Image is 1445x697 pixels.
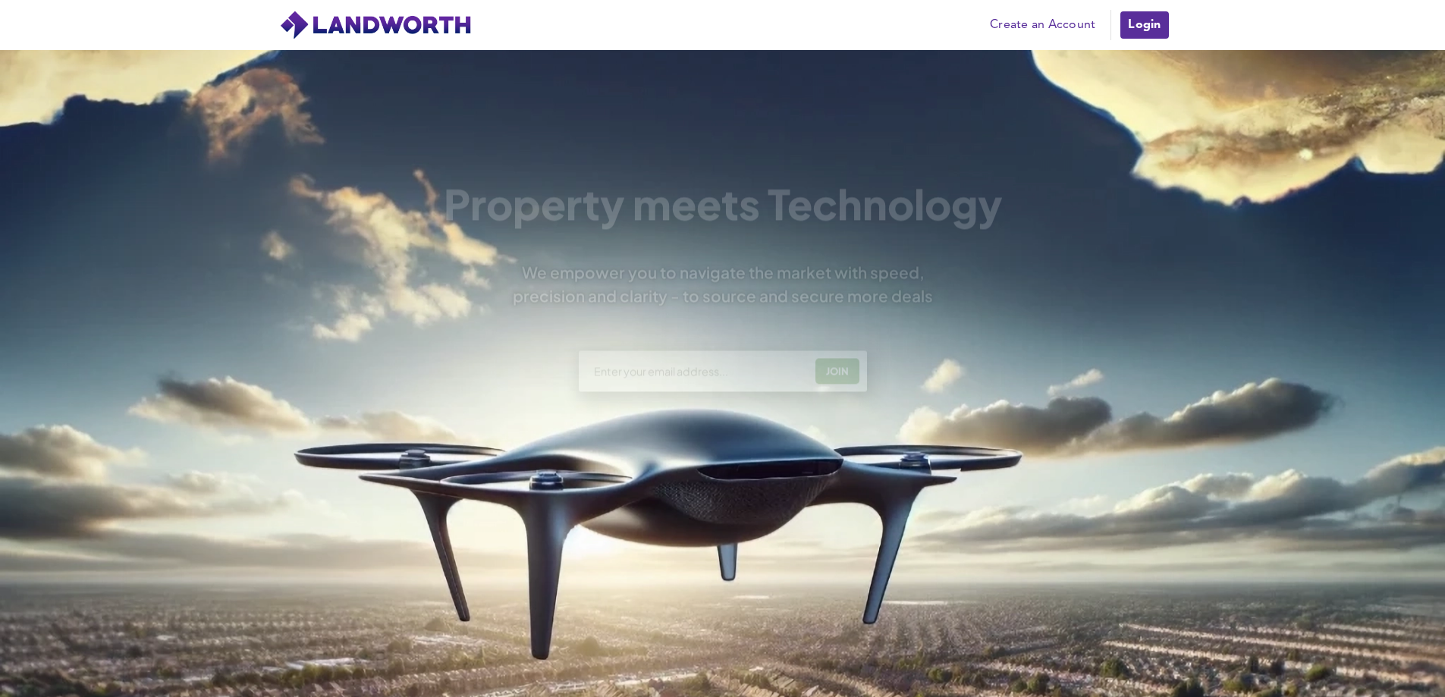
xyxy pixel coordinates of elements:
input: Enter your email address... [592,363,804,378]
div: We empower you to navigate the market with speed, precision and clarity - to source and secure mo... [492,261,953,308]
button: JOIN [815,358,859,384]
a: Login [1119,10,1170,40]
h1: Property meets Technology [443,183,1002,224]
a: Create an Account [982,14,1103,36]
div: JOIN [820,359,855,383]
